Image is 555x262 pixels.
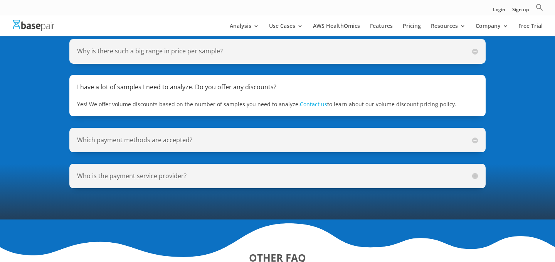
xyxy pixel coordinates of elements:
a: Resources [431,23,466,36]
a: Use Cases [269,23,303,36]
a: Sign up [512,7,529,15]
a: Search Icon Link [536,3,543,15]
svg: Search [536,3,543,11]
a: Contact us [300,100,327,108]
a: Free Trial [518,23,543,36]
a: Features [370,23,393,36]
a: Company [476,23,508,36]
iframe: Drift Widget Chat Controller [516,223,546,253]
a: AWS HealthOmics [313,23,360,36]
a: Login [493,7,505,15]
h5: I have a lot of samples I need to analyze. Do you offer any discounts? [77,83,478,92]
span: to learn about our volume discount pricing policy. [327,100,456,108]
h5: Which payment methods are accepted? [77,136,478,145]
a: Analysis [230,23,259,36]
span: Yes! We offer volume discounts based on the number of samples you need to analyze. [77,100,300,108]
img: Basepair [13,20,54,31]
a: Pricing [403,23,421,36]
h5: Who is the payment service provider? [77,172,478,180]
h5: Why is there such a big range in price per sample? [77,47,478,56]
